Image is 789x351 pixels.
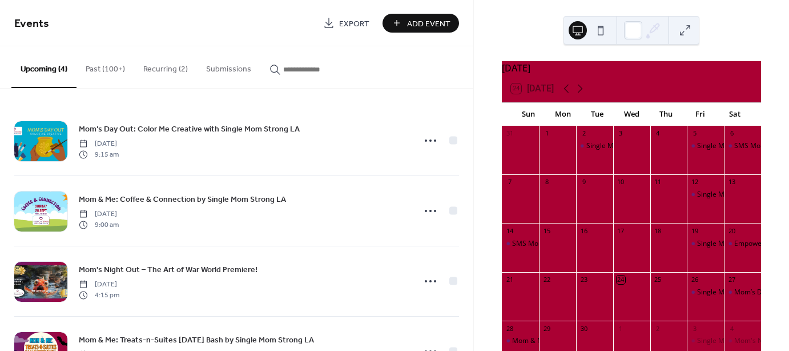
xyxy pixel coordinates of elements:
[617,178,625,186] div: 10
[654,129,662,138] div: 4
[79,280,119,290] span: [DATE]
[79,193,286,206] a: Mom & Me: Coffee & Connection by Single Mom Strong LA
[727,226,736,235] div: 20
[724,288,761,297] div: Mom’s Day Out: Color Me Creative with Single Mom Strong LA
[617,276,625,284] div: 24
[512,336,698,346] div: Mom & Me: Coffee & Connection by Single Mom Strong LA
[654,324,662,333] div: 2
[654,178,662,186] div: 11
[727,324,736,333] div: 4
[687,336,724,346] div: Single Mom Strong's Career Advancement Coaching
[505,226,514,235] div: 14
[649,103,683,126] div: Thu
[617,129,625,138] div: 3
[654,276,662,284] div: 25
[579,129,588,138] div: 2
[315,14,378,33] a: Export
[505,178,514,186] div: 7
[79,209,119,220] span: [DATE]
[542,276,551,284] div: 22
[580,103,614,126] div: Tue
[690,178,699,186] div: 12
[79,122,300,135] a: Mom’s Day Out: Color Me Creative with Single Mom Strong LA
[687,141,724,151] div: Single Mom Strong's Career Advancement Coaching
[339,18,369,30] span: Export
[579,226,588,235] div: 16
[617,226,625,235] div: 17
[11,46,77,88] button: Upcoming (4)
[511,103,545,126] div: Sun
[134,46,197,87] button: Recurring (2)
[79,194,286,206] span: Mom & Me: Coffee & Connection by Single Mom Strong LA
[576,141,613,151] div: Single Mom Strong's Virtual Village- Monthly Chat!
[579,324,588,333] div: 30
[505,129,514,138] div: 31
[617,324,625,333] div: 1
[502,61,761,75] div: [DATE]
[545,103,579,126] div: Mon
[718,103,752,126] div: Sat
[727,276,736,284] div: 27
[727,129,736,138] div: 6
[79,220,119,230] span: 9:00 am
[77,46,134,87] button: Past (100+)
[79,264,257,276] span: Mom's Night Out – The Art of War World Premiere!
[502,239,539,249] div: SMS Mom’s Day Out: Sound Bath, Meditation & Relaxation
[79,123,300,135] span: Mom’s Day Out: Color Me Creative with Single Mom Strong LA
[687,239,724,249] div: Single Mom Strong's Career Advancement Coaching
[579,178,588,186] div: 9
[687,190,724,200] div: Single Mom Strong's Career Advancement Coaching
[14,13,49,35] span: Events
[614,103,649,126] div: Wed
[502,336,539,346] div: Mom & Me: Coffee & Connection by Single Mom Strong LA
[79,333,314,346] a: Mom & Me: Treats-n-Suites [DATE] Bash by Single Mom Strong LA
[690,324,699,333] div: 3
[383,14,459,33] button: Add Event
[690,276,699,284] div: 26
[407,18,450,30] span: Add Event
[505,324,514,333] div: 28
[724,141,761,151] div: SMS Mom & Me Event at the Sacramento River Cats game!
[654,226,662,235] div: 18
[79,334,314,346] span: Mom & Me: Treats-n-Suites [DATE] Bash by Single Mom Strong LA
[724,336,761,346] div: Mom's Night Out – The Art of War World Premiere!
[579,276,588,284] div: 23
[79,290,119,300] span: 4:15 pm
[542,324,551,333] div: 29
[79,139,119,149] span: [DATE]
[690,129,699,138] div: 5
[197,46,260,87] button: Submissions
[505,276,514,284] div: 21
[687,288,724,297] div: Single Mom Strong's Career Advancement Coaching
[79,263,257,276] a: Mom's Night Out – The Art of War World Premiere!
[727,178,736,186] div: 13
[690,226,699,235] div: 19
[724,239,761,249] div: Empowerment Workshop: Self-Defense
[586,141,778,151] div: Single Mom [PERSON_NAME]'s Virtual Village- Monthly Chat!
[683,103,717,126] div: Fri
[542,178,551,186] div: 8
[542,129,551,138] div: 1
[79,149,119,159] span: 9:15 am
[512,239,696,249] div: SMS Mom’s Day Out: Sound Bath, Meditation & Relaxation
[542,226,551,235] div: 15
